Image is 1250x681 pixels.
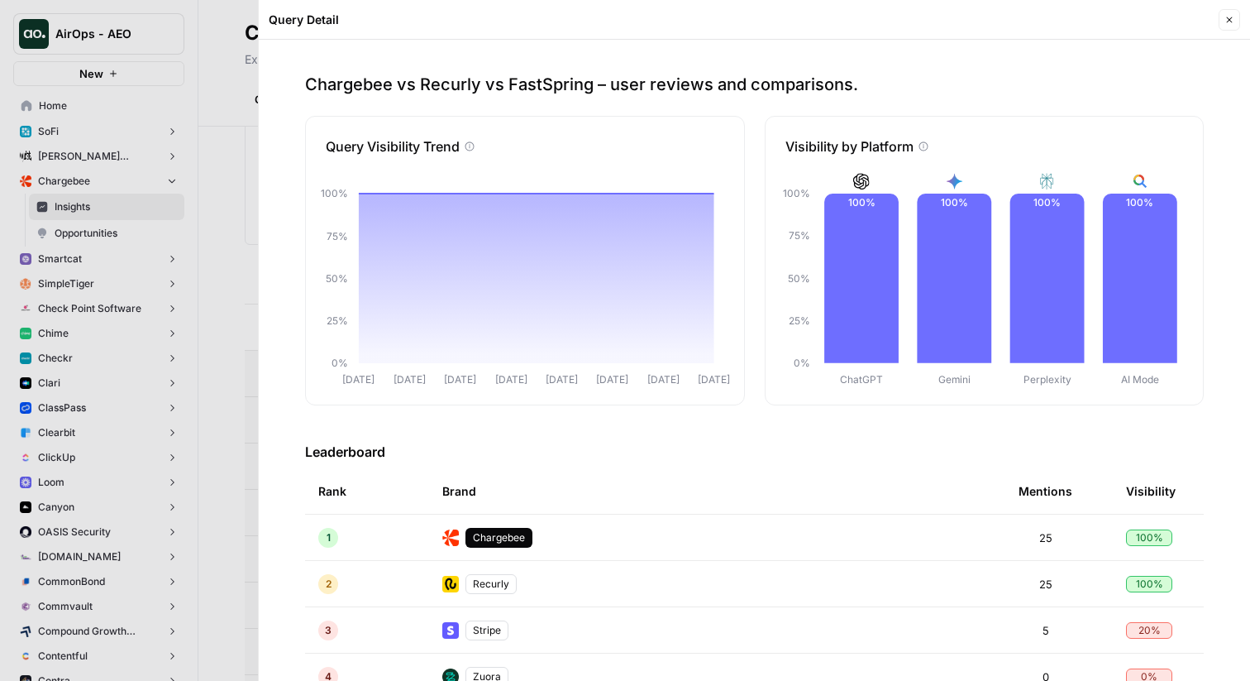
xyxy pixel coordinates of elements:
[788,314,809,327] tspan: 25%
[1033,196,1061,209] text: 100%
[782,187,809,199] tspan: 100%
[698,373,730,386] tspan: [DATE]
[326,577,332,592] span: 2
[1126,468,1176,514] div: Visibility
[269,12,1214,28] div: Query Detail
[1138,623,1161,638] span: 20 %
[847,196,875,209] text: 100%
[326,272,348,285] tspan: 50%
[546,373,578,386] tspan: [DATE]
[787,272,809,285] tspan: 50%
[465,621,508,640] div: Stripe
[442,530,459,546] img: jkhkcar56nid5uw4tq7euxnuco2o
[305,442,1204,462] h3: Leaderboard
[305,73,1204,96] p: Chargebee vs Recurly vs FastSpring – user reviews and comparisons.
[1019,468,1072,514] div: Mentions
[442,622,459,639] img: cb9co0gysyoz4p77u01q61zelf8h
[442,576,459,592] img: enp2ch3yuihvn9cpo3osesxgo6vr
[1039,576,1052,592] span: 25
[1136,577,1163,592] span: 100 %
[332,357,348,369] tspan: 0%
[465,574,517,594] div: Recurly
[326,137,460,156] p: Query Visibility Trend
[444,373,476,386] tspan: [DATE]
[342,373,375,386] tspan: [DATE]
[785,137,914,156] p: Visibility by Platform
[938,373,971,386] tspan: Gemini
[788,230,809,242] tspan: 75%
[596,373,628,386] tspan: [DATE]
[327,530,331,545] span: 1
[840,373,883,386] tspan: ChatGPT
[465,528,532,548] div: Chargebee
[1126,196,1153,209] text: 100%
[793,357,809,369] tspan: 0%
[327,230,348,242] tspan: 75%
[325,623,332,638] span: 3
[1023,373,1071,386] tspan: Perplexity
[394,373,426,386] tspan: [DATE]
[1042,622,1049,639] span: 5
[941,196,968,209] text: 100%
[318,468,346,514] div: Rank
[1136,530,1163,545] span: 100 %
[1121,373,1159,386] tspan: AI Mode
[442,468,992,514] div: Brand
[327,314,348,327] tspan: 25%
[1039,530,1052,546] span: 25
[495,373,527,386] tspan: [DATE]
[321,187,348,199] tspan: 100%
[647,373,680,386] tspan: [DATE]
